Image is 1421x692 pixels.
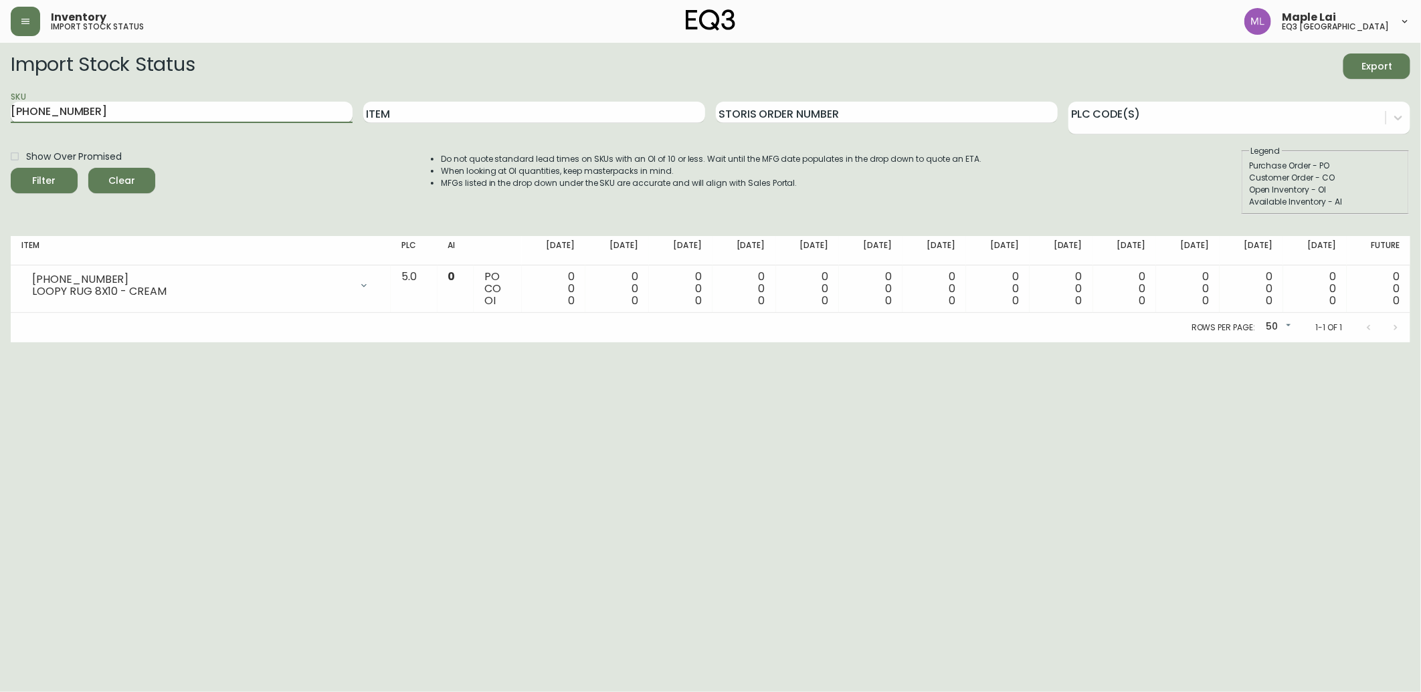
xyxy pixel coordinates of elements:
div: 0 0 [596,271,638,307]
button: Filter [11,168,78,193]
div: 0 0 [850,271,892,307]
div: Purchase Order - PO [1249,160,1402,172]
span: 0 [949,293,955,308]
span: 0 [1076,293,1082,308]
th: [DATE] [713,236,776,265]
th: [DATE] [776,236,840,265]
span: 0 [1266,293,1272,308]
div: Customer Order - CO [1249,172,1402,184]
th: Item [11,236,391,265]
th: [DATE] [1220,236,1283,265]
span: 0 [695,293,702,308]
button: Clear [88,168,155,193]
div: 50 [1260,316,1294,338]
span: Clear [99,172,145,189]
h2: Import Stock Status [11,53,195,79]
p: 1-1 of 1 [1315,322,1342,334]
span: 0 [1329,293,1336,308]
li: MFGs listed in the drop down under the SKU are accurate and will align with Sales Portal. [441,177,981,189]
img: 61e28cffcf8cc9f4e300d877dd684943 [1244,8,1271,35]
span: Inventory [51,12,106,23]
span: Export [1354,58,1400,75]
span: 0 [1139,293,1146,308]
th: [DATE] [1156,236,1220,265]
h5: eq3 [GEOGRAPHIC_DATA] [1282,23,1389,31]
legend: Legend [1249,145,1282,157]
div: 0 0 [660,271,702,307]
span: 0 [448,269,456,284]
span: 0 [632,293,638,308]
div: 0 0 [787,271,829,307]
div: [PHONE_NUMBER]LOOPY RUG 8X10 - CREAM [21,271,380,300]
div: 0 0 [977,271,1019,307]
span: 0 [822,293,828,308]
th: PLC [391,236,438,265]
span: 0 [759,293,765,308]
th: [DATE] [585,236,649,265]
div: 0 0 [1167,271,1209,307]
th: [DATE] [649,236,713,265]
span: Show Over Promised [26,150,122,164]
span: 0 [1202,293,1209,308]
h5: import stock status [51,23,144,31]
div: 0 0 [1294,271,1336,307]
li: When looking at OI quantities, keep masterpacks in mind. [441,165,981,177]
img: logo [686,9,735,31]
div: LOOPY RUG 8X10 - CREAM [32,285,351,298]
th: [DATE] [522,236,585,265]
div: [PHONE_NUMBER] [32,273,351,285]
div: 0 0 [1230,271,1272,307]
button: Export [1343,53,1410,79]
div: 0 0 [723,271,765,307]
th: Future [1347,236,1410,265]
span: Maple Lai [1282,12,1336,23]
span: 0 [885,293,892,308]
div: Available Inventory - AI [1249,196,1402,208]
th: [DATE] [966,236,1030,265]
td: 5.0 [391,265,438,313]
div: PO CO [484,271,511,307]
span: 0 [1012,293,1019,308]
span: OI [484,293,496,308]
th: [DATE] [1030,236,1093,265]
th: [DATE] [903,236,966,265]
th: [DATE] [1093,236,1157,265]
div: 0 0 [1104,271,1146,307]
div: Open Inventory - OI [1249,184,1402,196]
th: [DATE] [839,236,903,265]
span: 0 [568,293,575,308]
th: AI [438,236,474,265]
div: 0 0 [1357,271,1400,307]
div: 0 0 [1040,271,1082,307]
div: 0 0 [913,271,955,307]
th: [DATE] [1283,236,1347,265]
li: Do not quote standard lead times on SKUs with an OI of 10 or less. Wait until the MFG date popula... [441,153,981,165]
span: 0 [1393,293,1400,308]
p: Rows per page: [1192,322,1255,334]
div: 0 0 [533,271,575,307]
